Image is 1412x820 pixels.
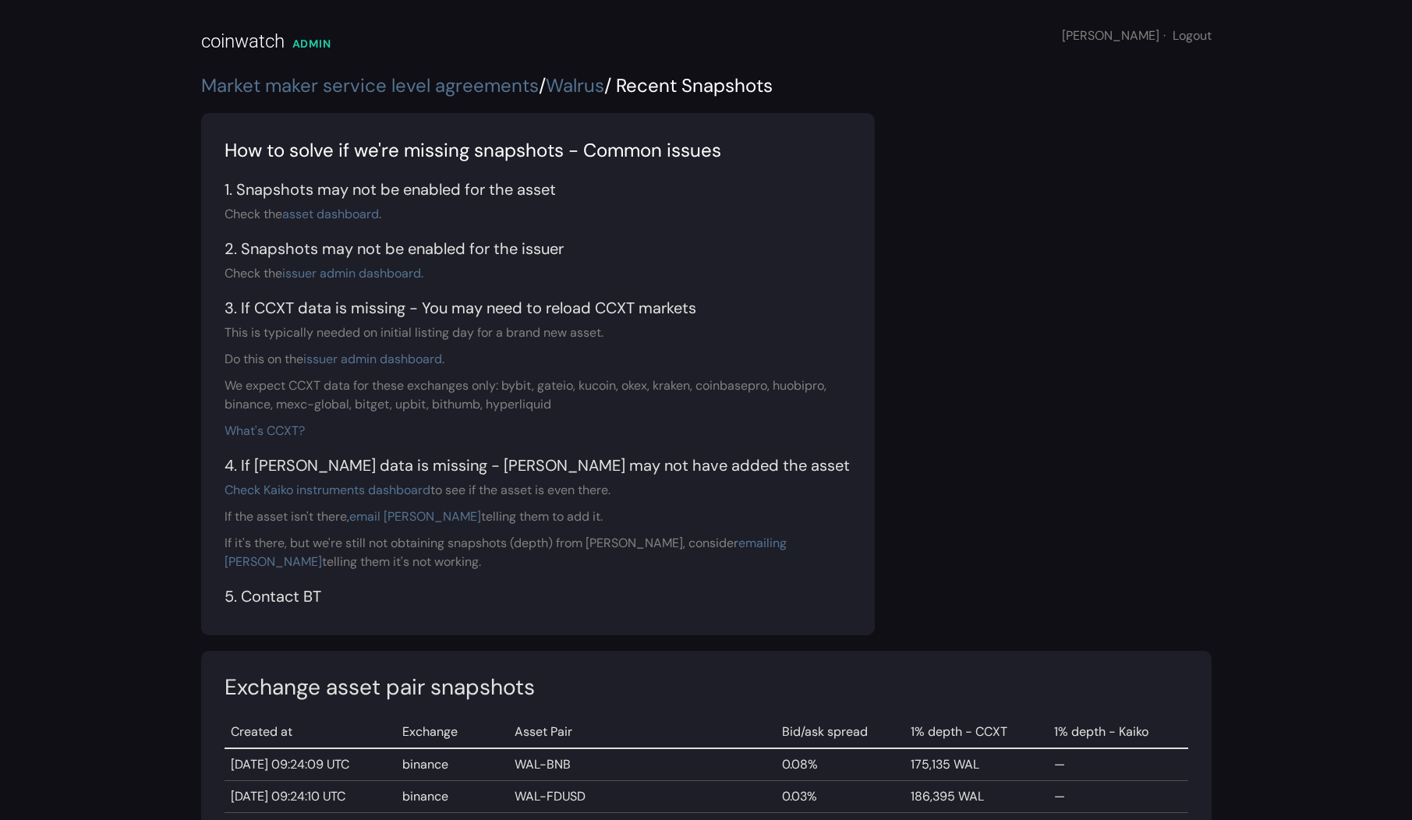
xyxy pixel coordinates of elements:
[904,780,1048,812] td: 186,395 WAL
[396,780,508,812] td: binance
[201,73,539,97] a: Market maker service level agreements
[1062,27,1212,45] div: [PERSON_NAME]
[349,508,481,525] a: email [PERSON_NAME]
[201,27,285,55] div: coinwatch
[225,482,430,498] a: Check Kaiko instruments dashboard
[1048,716,1188,748] td: 1% depth - Kaiko
[396,748,508,781] td: binance
[225,507,851,526] div: If the asset isn't there, telling them to add it.
[776,716,904,748] td: Bid/ask spread
[776,780,904,812] td: 0.03%
[225,136,851,164] div: How to solve if we're missing snapshots - Common issues
[225,205,851,224] div: Check the .
[1163,27,1166,44] span: ·
[225,376,851,414] div: We expect CCXT data for these exchanges only: bybit, gateio, kucoin, okex, kraken, coinbasepro, h...
[225,780,396,812] td: [DATE] 09:24:10 UTC
[225,456,851,475] h5: 4. If [PERSON_NAME] data is missing - [PERSON_NAME] may not have added the asset
[225,587,851,606] h5: 5. Contact BT
[225,239,851,258] h5: 2. Snapshots may not be enabled for the issuer
[225,323,851,342] div: This is typically needed on initial listing day for a brand new asset.
[303,351,442,367] a: issuer admin dashboard
[225,481,851,500] div: to see if the asset is even there.
[508,716,775,748] td: Asset Pair
[225,674,1188,701] h3: Exchange asset pair snapshots
[225,264,851,283] div: Check the .
[546,73,604,97] a: Walrus
[225,748,396,781] td: [DATE] 09:24:09 UTC
[225,299,851,317] h5: 3. If CCXT data is missing - You may need to reload CCXT markets
[225,534,851,571] div: If it's there, but we're still not obtaining snapshots (depth) from [PERSON_NAME], consider telli...
[225,716,396,748] td: Created at
[225,180,851,199] h5: 1. Snapshots may not be enabled for the asset
[282,206,379,222] a: asset dashboard
[396,716,508,748] td: Exchange
[508,748,775,781] td: WAL-BNB
[508,780,775,812] td: WAL-FDUSD
[225,350,851,369] div: Do this on the .
[282,265,421,281] a: issuer admin dashboard
[1048,748,1188,781] td: —
[904,716,1048,748] td: 1% depth - CCXT
[201,72,1212,100] div: / / Recent Snapshots
[776,748,904,781] td: 0.08%
[1173,27,1212,44] a: Logout
[904,748,1048,781] td: 175,135 WAL
[292,36,331,52] div: ADMIN
[225,422,305,439] a: What's CCXT?
[1048,780,1188,812] td: —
